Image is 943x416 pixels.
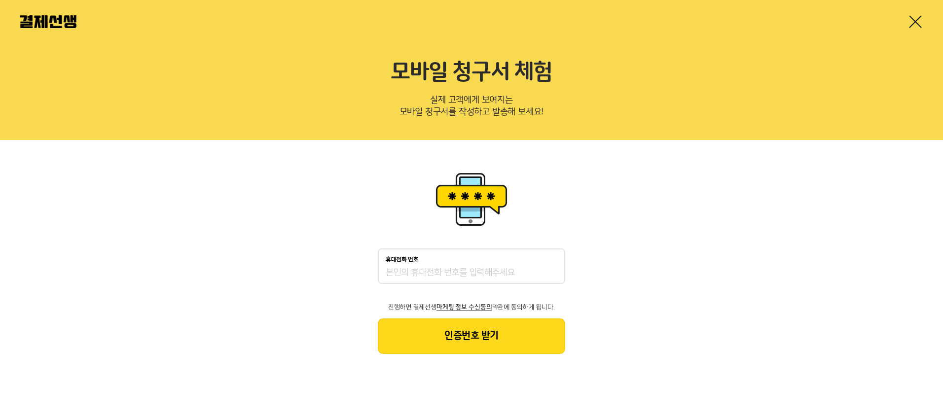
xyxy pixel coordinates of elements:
[432,170,511,229] img: 휴대폰인증 이미지
[386,256,419,263] p: 휴대전화 번호
[378,304,565,311] p: 진행하면 결제선생 약관에 동의하게 됩니다.
[378,318,565,354] button: 인증번호 받기
[20,92,923,124] p: 실제 고객에게 보여지는 모바일 청구서를 작성하고 발송해 보세요!
[20,59,923,86] h2: 모바일 청구서 체험
[20,15,76,28] img: 결제선생
[386,267,557,279] input: 휴대전화 번호
[436,304,492,311] span: 마케팅 정보 수신동의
